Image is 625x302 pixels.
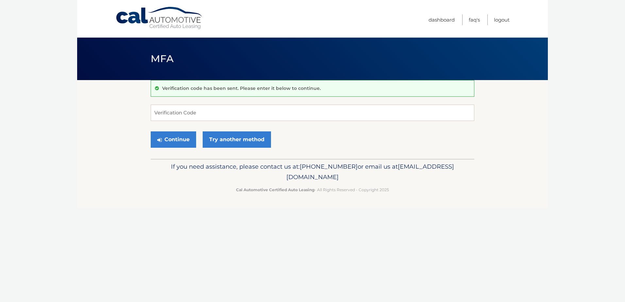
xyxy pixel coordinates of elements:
span: MFA [151,53,174,65]
a: Dashboard [429,14,455,25]
a: Logout [494,14,510,25]
p: If you need assistance, please contact us at: or email us at [155,161,470,182]
input: Verification Code [151,105,474,121]
strong: Cal Automotive Certified Auto Leasing [236,187,314,192]
a: Try another method [203,131,271,148]
button: Continue [151,131,196,148]
a: Cal Automotive [115,7,204,30]
a: FAQ's [469,14,480,25]
p: - All Rights Reserved - Copyright 2025 [155,186,470,193]
span: [EMAIL_ADDRESS][DOMAIN_NAME] [286,163,454,181]
p: Verification code has been sent. Please enter it below to continue. [162,85,321,91]
span: [PHONE_NUMBER] [300,163,358,170]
